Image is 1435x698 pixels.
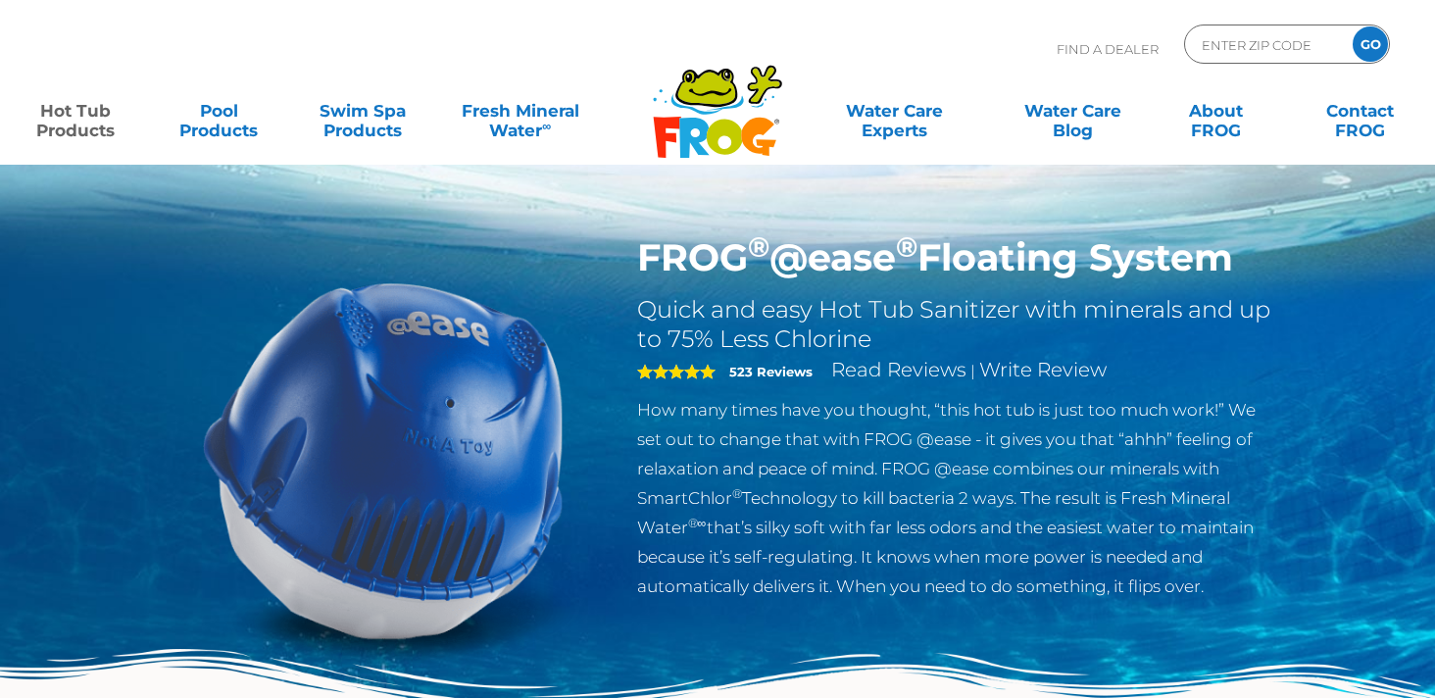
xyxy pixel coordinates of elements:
sup: ∞ [542,119,551,133]
input: GO [1353,26,1388,62]
sup: ® [748,229,769,264]
strong: 523 Reviews [729,364,813,379]
sup: ®∞ [688,516,707,530]
h1: FROG @ease Floating System [637,235,1277,280]
span: 5 [637,364,716,379]
p: How many times have you thought, “this hot tub is just too much work!” We set out to change that ... [637,395,1277,601]
a: Fresh MineralWater∞ [450,91,589,130]
img: hot-tub-product-atease-system.png [159,235,608,684]
a: PoolProducts [163,91,274,130]
img: Frog Products Logo [642,39,793,159]
sup: ® [896,229,917,264]
a: Write Review [979,358,1107,381]
a: Read Reviews [831,358,966,381]
a: Hot TubProducts [20,91,131,130]
a: ContactFROG [1304,91,1415,130]
a: AboutFROG [1161,91,1272,130]
h2: Quick and easy Hot Tub Sanitizer with minerals and up to 75% Less Chlorine [637,295,1277,354]
a: Water CareExperts [803,91,984,130]
a: Water CareBlog [1016,91,1128,130]
span: | [970,362,975,380]
p: Find A Dealer [1057,25,1159,74]
a: Swim SpaProducts [307,91,419,130]
sup: ® [732,486,742,501]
